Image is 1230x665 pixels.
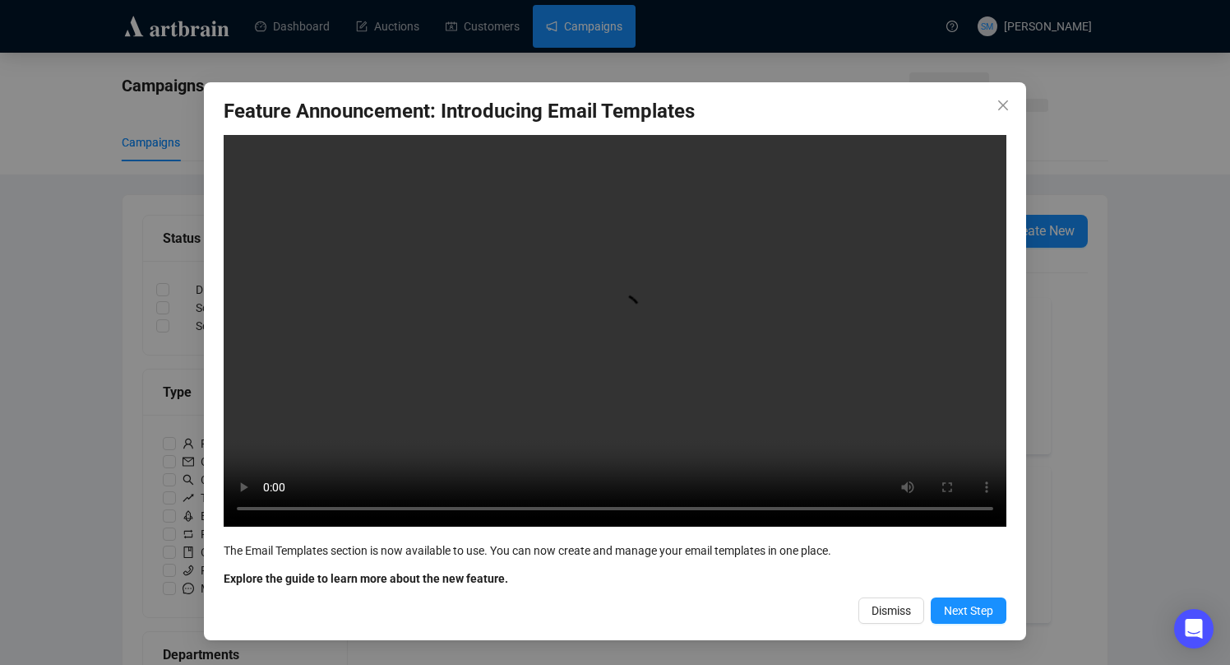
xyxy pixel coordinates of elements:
[931,598,1006,624] button: Next Step
[224,135,1006,527] video: Your browser does not support the video tag.
[872,602,911,620] span: Dismiss
[224,99,1006,125] h3: Feature Announcement: Introducing Email Templates
[990,92,1016,119] button: Close
[224,542,1006,560] div: The Email Templates section is now available to use. You can now create and manage your email tem...
[1174,609,1214,649] div: Open Intercom Messenger
[224,572,508,585] b: Explore the guide to learn more about the new feature.
[944,602,993,620] span: Next Step
[996,99,1010,112] span: close
[858,598,924,624] button: Dismiss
